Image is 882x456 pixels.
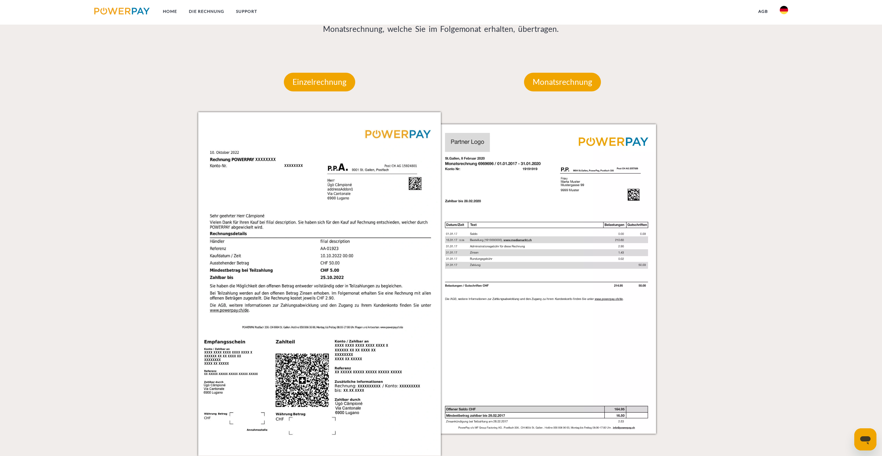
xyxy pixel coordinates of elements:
a: agb [752,5,774,18]
p: Einzelrechnung [284,73,355,91]
a: DIE RECHNUNG [183,5,230,18]
a: SUPPORT [230,5,263,18]
a: Home [157,5,183,18]
img: de [780,6,788,14]
iframe: Schaltfläche zum Öffnen des Messaging-Fensters [854,428,876,450]
p: Monatsrechnung [524,73,601,91]
img: logo-powerpay.svg [94,8,150,15]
